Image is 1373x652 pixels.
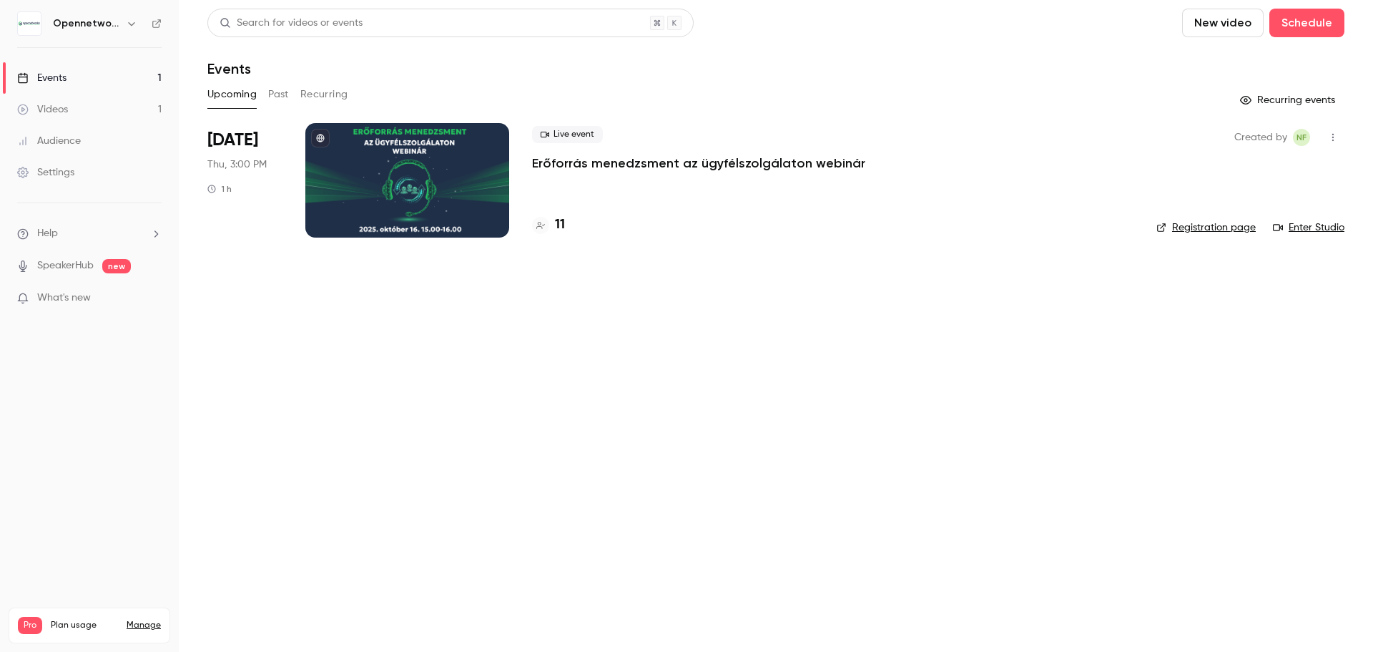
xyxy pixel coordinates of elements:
[144,292,162,305] iframe: Noticeable Trigger
[53,16,120,31] h6: Opennetworks Kft.
[1156,220,1256,235] a: Registration page
[17,102,68,117] div: Videos
[17,134,81,148] div: Audience
[207,183,232,195] div: 1 h
[1234,89,1344,112] button: Recurring events
[17,226,162,241] li: help-dropdown-opener
[17,71,67,85] div: Events
[1234,129,1287,146] span: Created by
[220,16,363,31] div: Search for videos or events
[532,215,565,235] a: 11
[17,165,74,180] div: Settings
[102,259,131,273] span: new
[127,620,161,631] a: Manage
[532,126,603,143] span: Live event
[51,620,118,631] span: Plan usage
[555,215,565,235] h4: 11
[37,226,58,241] span: Help
[532,155,865,172] a: Erőforrás menedzsment az ügyfélszolgálaton webinár
[1269,9,1344,37] button: Schedule
[207,83,257,106] button: Upcoming
[207,123,282,238] div: Oct 16 Thu, 3:00 PM (Europe/Budapest)
[37,258,94,273] a: SpeakerHub
[18,617,42,634] span: Pro
[18,12,41,35] img: Opennetworks Kft.
[1293,129,1310,146] span: Nóra Faragó
[300,83,348,106] button: Recurring
[207,157,267,172] span: Thu, 3:00 PM
[207,129,258,152] span: [DATE]
[1296,129,1306,146] span: NF
[1182,9,1264,37] button: New video
[37,291,91,306] span: What's new
[1273,220,1344,235] a: Enter Studio
[268,83,289,106] button: Past
[207,60,251,77] h1: Events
